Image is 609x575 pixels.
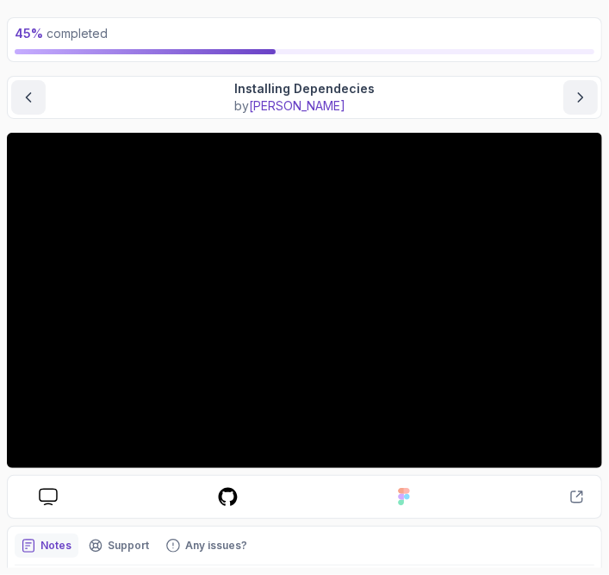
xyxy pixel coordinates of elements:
[249,98,345,113] span: [PERSON_NAME]
[40,539,71,553] p: Notes
[185,539,247,553] p: Any issues?
[203,486,252,508] a: course repo
[159,534,254,558] button: Feedback button
[15,26,43,41] span: 45 %
[11,80,46,115] button: previous content
[7,133,602,468] iframe: 1 - Installing Dependecies
[15,26,108,41] span: completed
[15,534,78,558] button: notes button
[234,80,375,97] p: Installing Dependecies
[234,97,375,115] p: by
[108,539,149,553] p: Support
[82,534,156,558] button: Support button
[563,80,598,115] button: next content
[25,488,71,506] a: course slides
